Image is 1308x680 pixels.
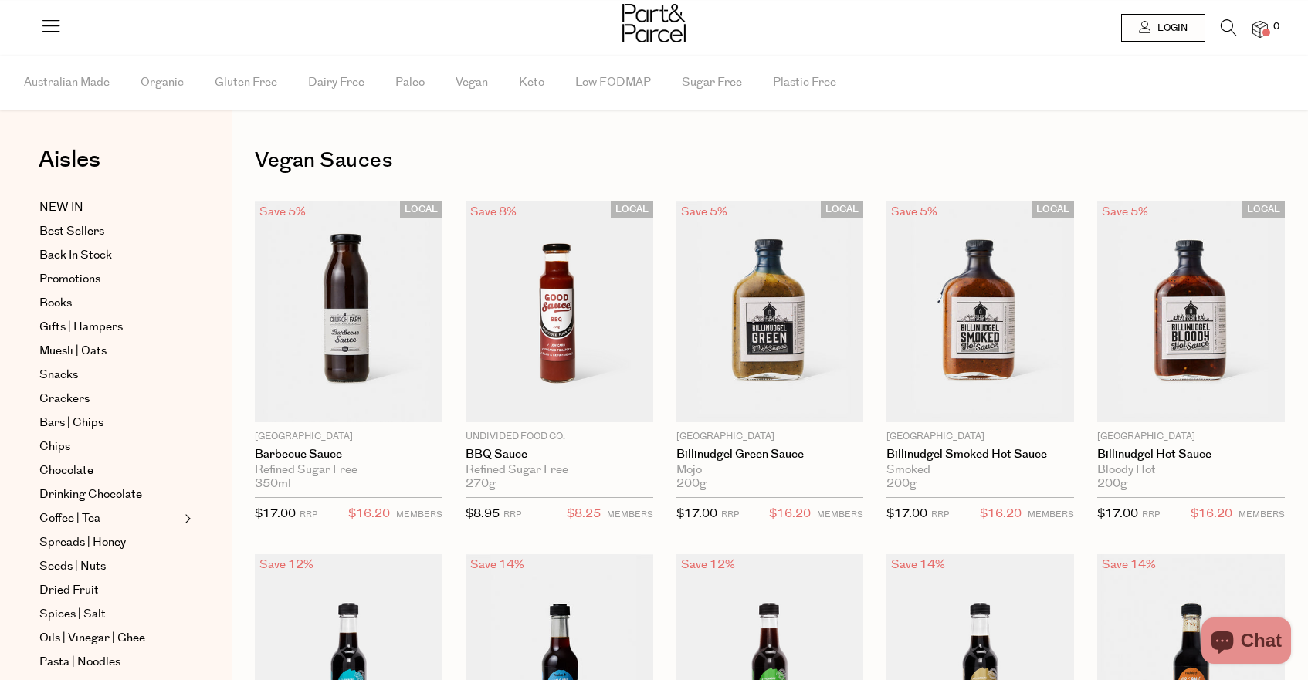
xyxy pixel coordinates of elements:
span: 0 [1269,20,1283,34]
div: Save 14% [1097,554,1161,575]
span: Paleo [395,56,425,110]
div: Bloody Hot [1097,463,1285,477]
span: Spices | Salt [39,605,106,624]
span: $16.20 [980,504,1022,524]
p: Undivided Food Co. [466,430,653,444]
a: Books [39,294,180,313]
span: Australian Made [24,56,110,110]
span: Snacks [39,366,78,384]
p: [GEOGRAPHIC_DATA] [676,430,864,444]
span: Bars | Chips [39,414,103,432]
a: Gifts | Hampers [39,318,180,337]
inbox-online-store-chat: Shopify online store chat [1197,617,1296,668]
span: Gifts | Hampers [39,318,123,337]
h1: Vegan Sauces [255,143,1285,178]
span: $16.20 [769,504,811,524]
span: 200g [886,477,917,491]
small: MEMBERS [607,509,653,520]
small: RRP [931,509,949,520]
span: Chocolate [39,462,93,480]
a: Login [1121,14,1205,42]
a: Aisles [39,148,100,187]
img: Billinudgel Smoked Hot Sauce [886,201,1074,423]
div: Save 5% [1097,201,1153,222]
span: LOCAL [1242,201,1285,218]
span: 200g [676,477,707,491]
a: Spreads | Honey [39,533,180,552]
a: NEW IN [39,198,180,217]
small: MEMBERS [1028,509,1074,520]
div: Mojo [676,463,864,477]
a: Promotions [39,270,180,289]
span: Chips [39,438,70,456]
img: Part&Parcel [622,4,686,42]
span: LOCAL [821,201,863,218]
small: RRP [721,509,739,520]
span: $16.20 [1191,504,1232,524]
span: Plastic Free [773,56,836,110]
a: Oils | Vinegar | Ghee [39,629,180,648]
span: Seeds | Nuts [39,557,106,576]
a: Coffee | Tea [39,509,180,528]
small: MEMBERS [396,509,442,520]
a: Seeds | Nuts [39,557,180,576]
span: $8.25 [567,504,601,524]
a: Crackers [39,390,180,408]
span: NEW IN [39,198,83,217]
span: Back In Stock [39,246,112,265]
a: Billinudgel Hot Sauce [1097,448,1285,462]
span: Gluten Free [215,56,277,110]
div: Save 12% [676,554,740,575]
a: Drinking Chocolate [39,485,180,504]
span: Muesli | Oats [39,342,107,360]
span: Aisles [39,143,100,177]
span: Coffee | Tea [39,509,100,528]
div: Save 14% [886,554,950,575]
small: RRP [1142,509,1160,520]
p: [GEOGRAPHIC_DATA] [255,430,442,444]
span: $16.20 [348,504,390,524]
small: RRP [503,509,521,520]
div: Save 14% [466,554,529,575]
span: Spreads | Honey [39,533,126,552]
span: Organic [141,56,184,110]
p: [GEOGRAPHIC_DATA] [1097,430,1285,444]
div: Save 5% [676,201,732,222]
span: Dairy Free [308,56,364,110]
span: $17.00 [255,506,296,522]
a: BBQ Sauce [466,448,653,462]
a: Billinudgel Smoked Hot Sauce [886,448,1074,462]
span: 200g [1097,477,1127,491]
div: Smoked [886,463,1074,477]
img: Billinudgel Green Sauce [676,201,864,423]
a: Muesli | Oats [39,342,180,360]
span: Low FODMAP [575,56,651,110]
small: RRP [300,509,317,520]
span: Crackers [39,390,90,408]
span: Pasta | Noodles [39,653,120,672]
a: 0 [1252,21,1268,37]
span: $17.00 [676,506,717,522]
a: Back In Stock [39,246,180,265]
a: Best Sellers [39,222,180,241]
a: Spices | Salt [39,605,180,624]
span: $17.00 [886,506,927,522]
span: Dried Fruit [39,581,99,600]
span: $8.95 [466,506,500,522]
a: Pasta | Noodles [39,653,180,672]
div: Save 5% [255,201,310,222]
span: Keto [519,56,544,110]
a: Dried Fruit [39,581,180,600]
span: Drinking Chocolate [39,485,142,504]
span: Books [39,294,72,313]
span: LOCAL [400,201,442,218]
div: Refined Sugar Free [466,463,653,477]
span: Promotions [39,270,100,289]
span: LOCAL [1032,201,1074,218]
a: Snacks [39,366,180,384]
p: [GEOGRAPHIC_DATA] [886,430,1074,444]
small: MEMBERS [1239,509,1285,520]
span: 350ml [255,477,291,491]
div: Save 8% [466,201,521,222]
span: 270g [466,477,496,491]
